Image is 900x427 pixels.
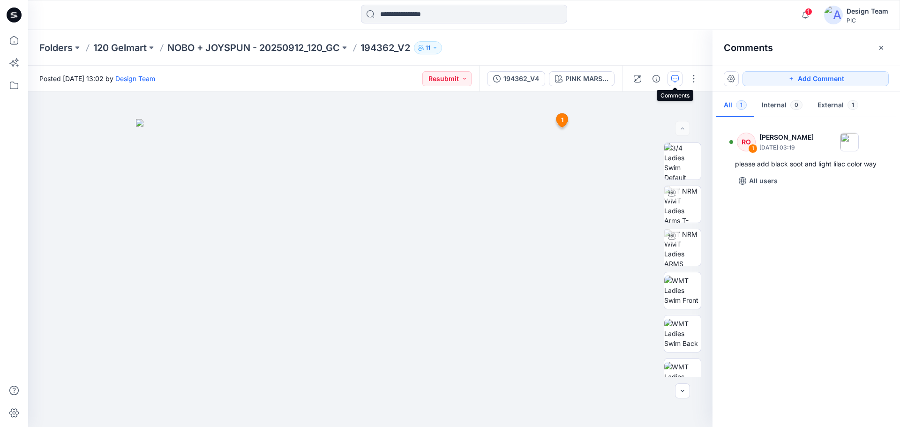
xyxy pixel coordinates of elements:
img: WMT Ladies Swim Front [664,276,701,305]
img: TT NRM WMT Ladies Arms T-POSE [664,186,701,223]
p: [PERSON_NAME] [759,132,814,143]
img: WMT Ladies Swim Back [664,319,701,348]
div: please add black soot and light lilac color way [735,158,877,170]
button: External [810,94,866,118]
button: 11 [414,41,442,54]
div: PIC [847,17,888,24]
span: 0 [790,100,802,110]
p: [DATE] 03:19 [759,143,814,152]
div: 194362_V4 [503,74,539,84]
button: PINK MARSHMELLOW [549,71,615,86]
button: 194362_V4 [487,71,545,86]
p: All users [749,175,778,187]
p: 11 [426,43,430,53]
img: 3/4 Ladies Swim Default [664,143,701,180]
span: 1 [847,100,858,110]
img: WMT Ladies Swim Left [664,362,701,391]
h2: Comments [724,42,773,53]
a: Folders [39,41,73,54]
p: 194362_V2 [360,41,410,54]
div: PINK MARSHMELLOW [565,74,608,84]
button: Details [649,71,664,86]
a: NOBO + JOYSPUN - 20250912_120_GC [167,41,340,54]
span: 1 [805,8,812,15]
div: RO [737,133,756,151]
div: Design Team [847,6,888,17]
span: Posted [DATE] 13:02 by [39,74,155,83]
img: TT NRM WMT Ladies ARMS DOWN [664,229,701,266]
button: Add Comment [742,71,889,86]
div: 1 [748,144,757,153]
img: avatar [824,6,843,24]
a: Design Team [115,75,155,82]
button: Internal [754,94,810,118]
button: All users [735,173,781,188]
span: 1 [736,100,747,110]
a: 120 Gelmart [93,41,147,54]
button: All [716,94,754,118]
